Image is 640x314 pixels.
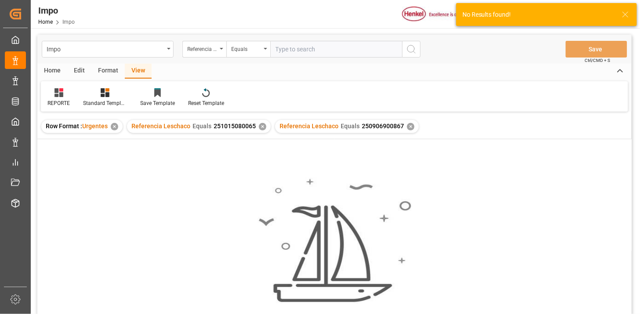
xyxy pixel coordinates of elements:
[131,123,190,130] span: Referencia Leschaco
[566,41,627,58] button: Save
[407,123,415,130] div: ✕
[111,123,118,130] div: ✕
[140,99,175,107] div: Save Template
[83,99,127,107] div: Standard Templates
[280,123,338,130] span: Referencia Leschaco
[182,41,226,58] button: open menu
[47,43,164,54] div: Impo
[37,64,67,79] div: Home
[188,99,224,107] div: Reset Template
[462,10,614,19] div: No Results found!
[214,123,256,130] span: 251015080065
[402,41,421,58] button: search button
[585,57,611,64] span: Ctrl/CMD + S
[362,123,404,130] span: 250906900867
[67,64,91,79] div: Edit
[38,19,53,25] a: Home
[46,123,82,130] span: Row Format :
[47,99,70,107] div: REPORTE
[231,43,261,53] div: Equals
[82,123,108,130] span: Urgentes
[125,64,152,79] div: View
[187,43,217,53] div: Referencia Leschaco
[341,123,360,130] span: Equals
[226,41,270,58] button: open menu
[193,123,211,130] span: Equals
[270,41,402,58] input: Type to search
[42,41,174,58] button: open menu
[91,64,125,79] div: Format
[38,4,75,17] div: Impo
[259,123,266,130] div: ✕
[402,7,476,22] img: Henkel%20logo.jpg_1689854090.jpg
[258,178,411,303] img: smooth_sailing.jpeg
